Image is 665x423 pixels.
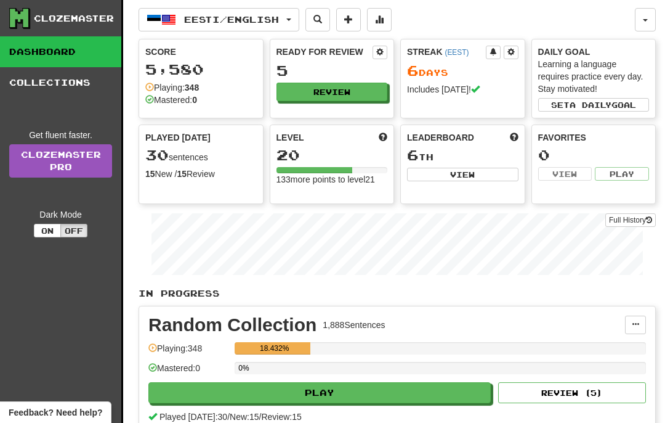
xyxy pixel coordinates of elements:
[261,412,301,422] span: Review: 15
[538,147,650,163] div: 0
[407,131,474,144] span: Leaderboard
[336,8,361,31] button: Add sentence to collection
[379,131,387,144] span: Score more points to level up
[9,208,112,221] div: Dark Mode
[259,412,262,422] span: /
[139,287,656,300] p: In Progress
[407,168,518,181] button: View
[148,362,228,382] div: Mastered: 0
[570,101,611,109] span: a daily
[407,46,486,58] div: Streak
[145,168,257,180] div: New / Review
[145,147,257,163] div: sentences
[538,46,650,58] div: Daily Goal
[145,81,199,94] div: Playing:
[145,94,197,106] div: Mastered:
[407,63,518,79] div: Day s
[305,8,330,31] button: Search sentences
[538,131,650,144] div: Favorites
[498,382,646,403] button: Review (5)
[323,319,385,331] div: 1,888 Sentences
[595,167,649,181] button: Play
[192,95,197,105] strong: 0
[185,83,199,92] strong: 348
[276,63,388,78] div: 5
[9,406,102,419] span: Open feedback widget
[60,224,87,237] button: Off
[145,131,211,144] span: Played [DATE]
[605,213,656,227] button: Full History
[159,412,227,422] span: Played [DATE]: 30
[184,14,279,25] span: Eesti / English
[230,412,259,422] span: New: 15
[9,144,112,178] a: ClozemasterPro
[276,131,304,144] span: Level
[177,169,187,179] strong: 15
[538,58,650,95] div: Learning a language requires practice every day. Stay motivated!
[276,83,388,101] button: Review
[148,342,228,363] div: Playing: 348
[34,12,114,25] div: Clozemaster
[538,98,650,112] button: Seta dailygoal
[276,147,388,163] div: 20
[510,131,518,144] span: This week in points, UTC
[227,412,230,422] span: /
[148,382,491,403] button: Play
[145,169,155,179] strong: 15
[538,167,592,181] button: View
[9,129,112,141] div: Get fluent faster.
[407,62,419,79] span: 6
[238,342,310,355] div: 18.432%
[139,8,299,31] button: Eesti/English
[145,62,257,77] div: 5,580
[407,83,518,96] div: Includes [DATE]!
[367,8,392,31] button: More stats
[34,224,61,237] button: On
[145,146,169,163] span: 30
[145,46,257,58] div: Score
[148,316,316,334] div: Random Collection
[407,147,518,163] div: th
[276,46,373,58] div: Ready for Review
[407,146,419,163] span: 6
[276,173,388,186] div: 133 more points to level 21
[445,48,469,57] a: (EEST)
